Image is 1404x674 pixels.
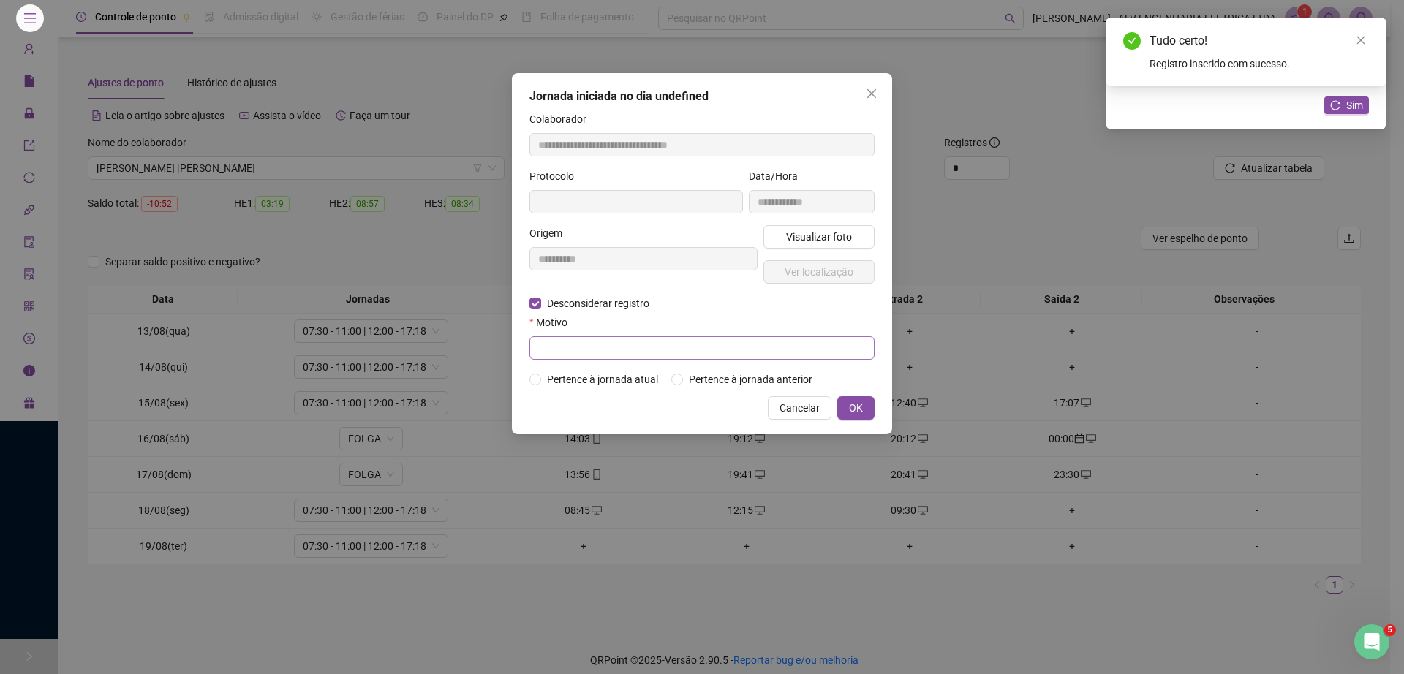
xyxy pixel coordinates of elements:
[786,229,852,245] span: Visualizar foto
[683,371,818,387] span: Pertence à jornada anterior
[837,396,875,420] button: OK
[860,82,883,105] button: Close
[541,295,655,311] span: Desconsiderar registro
[1324,96,1369,114] button: Sim
[768,396,831,420] button: Cancelar
[1346,97,1363,113] span: Sim
[529,111,596,127] label: Colaborador
[1356,35,1366,45] span: close
[1353,32,1369,48] a: Close
[529,225,572,241] label: Origem
[1150,56,1369,72] div: Registro inserido com sucesso.
[1150,32,1369,50] div: Tudo certo!
[763,260,875,284] button: Ver localização
[23,12,37,25] span: menu
[1330,100,1340,110] span: reload
[541,371,664,387] span: Pertence à jornada atual
[529,314,577,330] label: Motivo
[749,168,807,184] label: Data/Hora
[763,225,875,249] button: Visualizar foto
[866,88,877,99] span: close
[1123,32,1141,50] span: check-circle
[1384,624,1396,636] span: 5
[529,88,875,105] div: Jornada iniciada no dia undefined
[529,168,584,184] label: Protocolo
[849,400,863,416] span: OK
[780,400,820,416] span: Cancelar
[1354,624,1389,659] iframe: Intercom live chat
